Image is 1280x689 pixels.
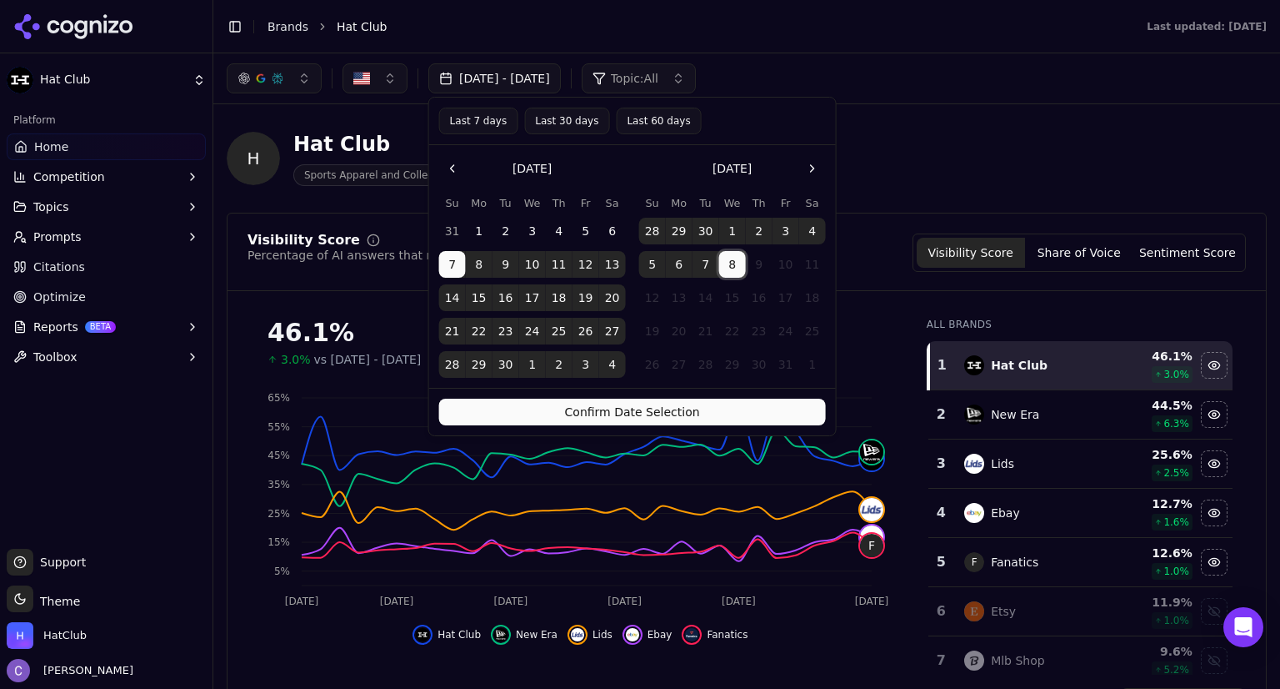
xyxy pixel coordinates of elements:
[746,195,772,211] th: Thursday
[599,251,626,278] button: Saturday, September 13th, 2025, selected
[611,70,658,87] span: Topic: All
[281,351,311,368] span: 3.0%
[1115,643,1192,660] div: 9.6 %
[917,238,1025,268] button: Visibility Score
[1147,20,1267,33] div: Last updated: [DATE]
[1115,397,1192,414] div: 44.5 %
[928,636,1232,686] tr: 7mlb shopMlb Shop9.6%5.2%Show mlb shop data
[592,628,612,641] span: Lids
[33,349,77,365] span: Toolbox
[860,498,883,521] img: lids
[991,505,1020,521] div: Ebay
[572,318,599,344] button: Friday, September 26th, 2025, selected
[666,251,692,278] button: Monday, October 6th, 2025, selected
[935,405,947,425] div: 2
[293,131,472,158] div: Hat Club
[33,319,78,335] span: Reports
[7,659,133,682] button: Open user button
[33,199,69,215] span: Topics
[7,254,206,280] a: Citations
[639,251,666,278] button: Sunday, October 5th, 2025, selected
[439,218,466,244] button: Sunday, August 31st, 2025
[519,318,546,344] button: Wednesday, September 24th, 2025, selected
[928,440,1232,489] tr: 3lidsLids25.6%2.5%Hide lids data
[492,351,519,378] button: Tuesday, September 30th, 2025, selected
[707,628,747,641] span: Fanatics
[33,259,85,275] span: Citations
[666,218,692,244] button: Monday, September 29th, 2025, selected
[964,454,984,474] img: lids
[33,289,86,305] span: Optimize
[267,536,290,548] tspan: 15%
[33,595,80,608] span: Theme
[516,628,557,641] span: New Era
[599,218,626,244] button: Saturday, September 6th, 2025
[666,195,692,211] th: Monday
[1163,368,1189,381] span: 3.0 %
[492,195,519,211] th: Tuesday
[692,218,719,244] button: Tuesday, September 30th, 2025, selected
[519,284,546,311] button: Wednesday, September 17th, 2025, selected
[546,351,572,378] button: Thursday, October 2nd, 2025, selected
[439,318,466,344] button: Sunday, September 21st, 2025, selected
[626,628,639,641] img: ebay
[43,628,87,643] span: HatClub
[519,351,546,378] button: Wednesday, October 1st, 2025, selected
[772,195,799,211] th: Friday
[267,392,290,404] tspan: 65%
[33,554,86,571] span: Support
[466,251,492,278] button: Monday, September 8th, 2025, selected
[466,351,492,378] button: Monday, September 29th, 2025, selected
[267,318,893,348] div: 46.1%
[492,318,519,344] button: Tuesday, September 23rd, 2025, selected
[34,138,68,155] span: Home
[935,454,947,474] div: 3
[772,218,799,244] button: Friday, October 3rd, 2025, selected
[935,503,947,523] div: 4
[439,284,466,311] button: Sunday, September 14th, 2025, selected
[572,351,599,378] button: Friday, October 3rd, 2025, selected
[719,218,746,244] button: Wednesday, October 1st, 2025, selected
[492,218,519,244] button: Tuesday, September 2nd, 2025
[7,344,206,370] button: Toolbox
[607,596,642,607] tspan: [DATE]
[964,601,984,621] img: etsy
[991,455,1014,472] div: Lids
[7,224,206,250] button: Prompts
[1201,401,1227,428] button: Hide new era data
[682,625,747,645] button: Hide fanatics data
[546,284,572,311] button: Thursday, September 18th, 2025, selected
[7,659,30,682] img: Chris Hayes
[991,554,1038,571] div: Fanatics
[1115,594,1192,611] div: 11.9 %
[1115,446,1192,463] div: 25.6 %
[439,155,466,182] button: Go to the Previous Month
[935,651,947,671] div: 7
[494,596,528,607] tspan: [DATE]
[935,552,947,572] div: 5
[267,18,1113,35] nav: breadcrumb
[1223,607,1263,647] div: Open Intercom Messenger
[1163,663,1189,676] span: 5.2 %
[492,284,519,311] button: Tuesday, September 16th, 2025, selected
[7,194,206,220] button: Topics
[991,357,1047,374] div: Hat Club
[719,251,746,278] button: Today, Wednesday, October 8th, 2025, selected
[964,651,984,671] img: mlb shop
[439,108,518,134] button: Last 7 days
[546,195,572,211] th: Thursday
[1163,565,1189,578] span: 1.0 %
[692,195,719,211] th: Tuesday
[799,155,826,182] button: Go to the Next Month
[247,247,542,264] div: Percentage of AI answers that mention your brand
[439,195,466,211] th: Sunday
[437,628,481,641] span: Hat Club
[860,534,883,557] span: F
[928,538,1232,587] tr: 5FFanatics12.6%1.0%Hide fanatics data
[439,251,466,278] button: Sunday, September 7th, 2025, selected
[1163,417,1189,430] span: 6.3 %
[1201,352,1227,379] button: Hide hat club data
[860,440,883,464] img: new era
[685,628,698,641] img: fanatics
[247,234,360,247] div: Visibility Score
